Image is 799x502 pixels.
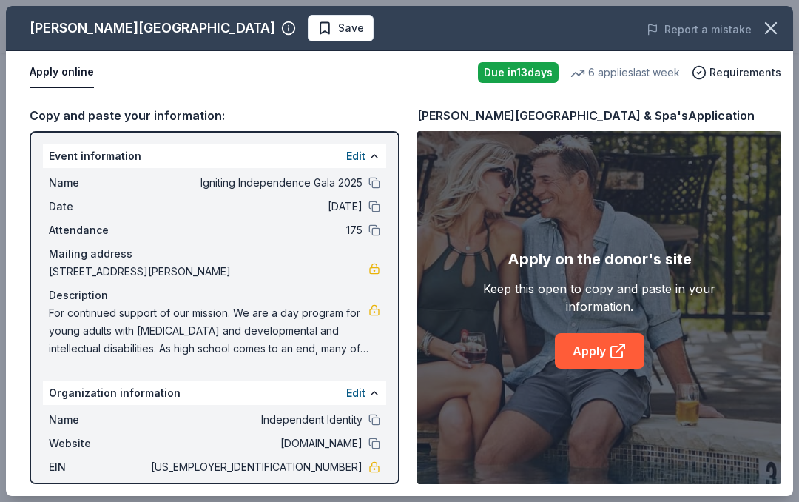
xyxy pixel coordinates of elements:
span: EIN [49,458,148,476]
span: Name [49,411,148,429]
span: 175 [148,221,363,239]
span: [DATE] [148,198,363,215]
div: Keep this open to copy and paste in your information. [454,280,745,315]
span: [STREET_ADDRESS][PERSON_NAME] [49,263,368,281]
span: Save [338,19,364,37]
button: Edit [346,384,365,402]
div: Description [49,287,380,304]
a: Apply [555,333,644,369]
span: [US_EMPLOYER_IDENTIFICATION_NUMBER] [148,458,363,476]
span: Requirements [709,64,781,81]
div: Mission statement [49,482,380,500]
span: For continued support of our mission. We are a day program for young adults with [MEDICAL_DATA] a... [49,304,368,358]
div: Due in 13 days [478,62,559,83]
span: Igniting Independence Gala 2025 [148,174,363,192]
button: Report a mistake [647,21,752,39]
div: [PERSON_NAME][GEOGRAPHIC_DATA] [30,16,275,40]
button: Requirements [692,64,781,81]
div: Event information [43,144,386,168]
span: [DOMAIN_NAME] [148,435,363,452]
div: Copy and paste your information: [30,106,399,125]
button: Edit [346,147,365,165]
div: 6 applies last week [570,64,680,81]
div: [PERSON_NAME][GEOGRAPHIC_DATA] & Spa's Application [417,106,755,125]
div: Mailing address [49,245,380,263]
button: Apply online [30,57,94,88]
button: Save [308,15,374,41]
span: Independent Identity [148,411,363,429]
span: Attendance [49,221,148,239]
div: Apply on the donor's site [508,247,692,271]
span: Website [49,435,148,452]
div: Organization information [43,381,386,405]
span: Name [49,174,148,192]
span: Date [49,198,148,215]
